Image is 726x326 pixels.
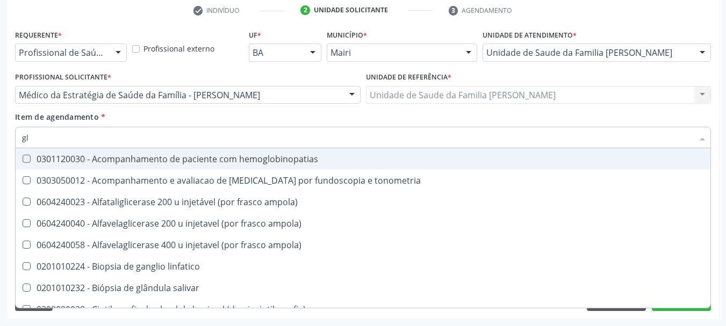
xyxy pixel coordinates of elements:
label: Requerente [15,27,62,44]
span: Médico da Estratégia de Saúde da Família - [PERSON_NAME] [19,90,339,100]
span: BA [253,47,299,58]
label: UF [249,27,261,44]
label: Profissional Solicitante [15,69,111,86]
div: 2 [300,5,310,15]
span: Unidade de Saude da Familia [PERSON_NAME] [486,47,689,58]
div: Unidade solicitante [314,5,388,15]
div: 0201010224 - Biopsia de ganglio linfatico [22,262,704,271]
label: Município [327,27,367,44]
span: Mairi [330,47,455,58]
div: 0604240040 - Alfavelaglicerase 200 u injetavel (por frasco ampola) [22,219,704,228]
div: 0208090029 - Cintilografia de glandula lacrimal (dacriocintilografia) [22,305,704,314]
label: Unidade de referência [366,69,451,86]
span: Item de agendamento [15,112,99,122]
div: 0303050012 - Acompanhamento e avaliacao de [MEDICAL_DATA] por fundoscopia e tonometria [22,176,704,185]
label: Unidade de atendimento [483,27,577,44]
div: 0301120030 - Acompanhamento de paciente com hemoglobinopatias [22,155,704,163]
span: Profissional de Saúde [19,47,105,58]
div: 0201010232 - Biópsia de glândula salivar [22,284,704,292]
div: 0604240058 - Alfavelaglicerase 400 u injetavel (por frasco ampola) [22,241,704,249]
div: 0604240023 - Alfataliglicerase 200 u injetável (por frasco ampola) [22,198,704,206]
label: Profissional externo [143,43,214,54]
input: Buscar por procedimentos [22,127,693,148]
